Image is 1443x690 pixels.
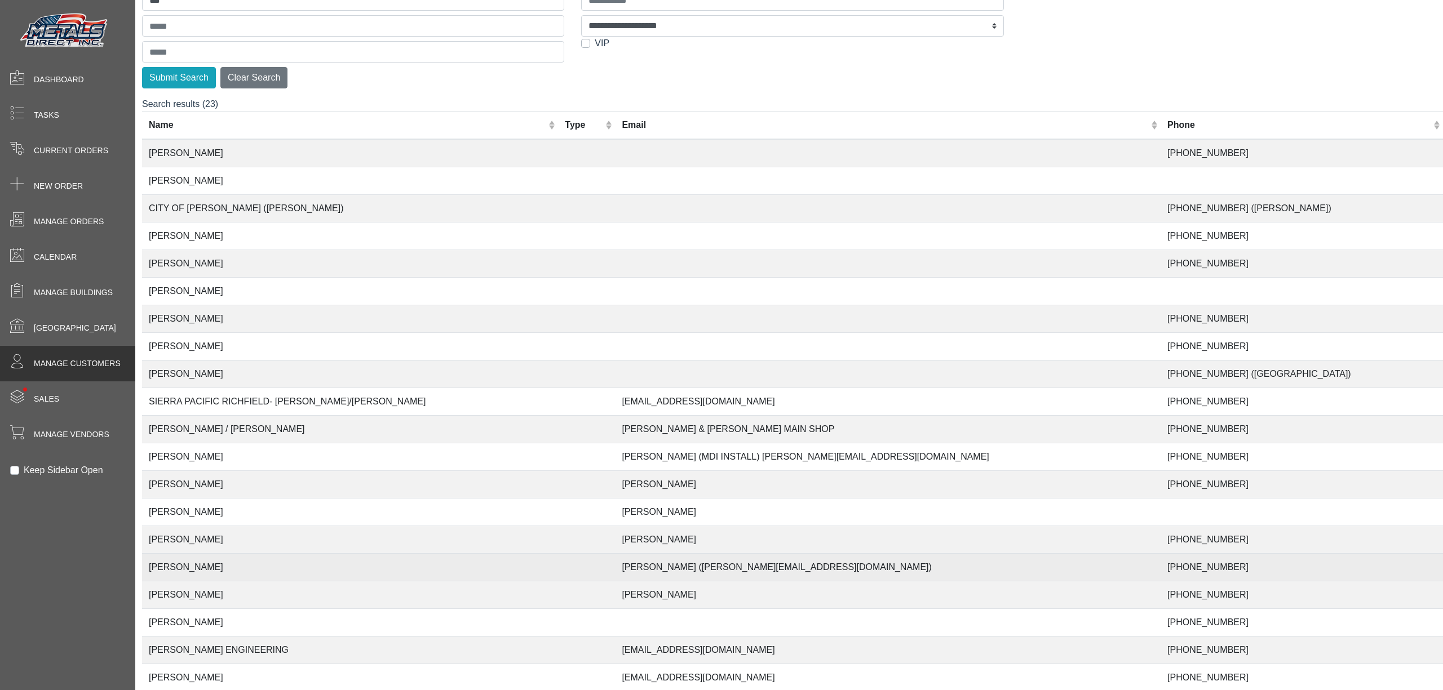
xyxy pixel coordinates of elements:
td: [PERSON_NAME] [142,139,558,167]
span: Manage Buildings [34,287,113,299]
td: [PERSON_NAME] [142,305,558,333]
span: Manage Vendors [34,429,109,440]
td: [PERSON_NAME] (MDI INSTALL) [PERSON_NAME][EMAIL_ADDRESS][DOMAIN_NAME] [615,443,1161,471]
td: [PHONE_NUMBER] [1161,416,1443,443]
td: [PERSON_NAME] [142,333,558,360]
td: [PHONE_NUMBER] [1161,139,1443,167]
td: [PHONE_NUMBER] [1161,443,1443,471]
td: [PHONE_NUMBER] [1161,250,1443,278]
td: [PERSON_NAME] [142,554,558,581]
td: [PHONE_NUMBER] [1161,333,1443,360]
td: CITY OF [PERSON_NAME] ([PERSON_NAME]) [142,195,558,222]
td: [PERSON_NAME] [615,581,1161,609]
td: [PERSON_NAME] [142,360,558,388]
td: [PERSON_NAME] [142,443,558,471]
td: [PERSON_NAME] [142,498,558,526]
div: Name [149,118,546,132]
td: [PERSON_NAME] [142,167,558,195]
td: [PERSON_NAME] [142,278,558,305]
td: [PERSON_NAME] [142,222,558,250]
td: [PHONE_NUMBER] [1161,554,1443,581]
span: Sales [34,393,59,405]
td: [PHONE_NUMBER] [1161,388,1443,416]
td: [PHONE_NUMBER] [1161,526,1443,554]
td: [EMAIL_ADDRESS][DOMAIN_NAME] [615,388,1161,416]
td: [PHONE_NUMBER] [1161,609,1443,636]
button: Clear Search [220,67,287,88]
td: [PHONE_NUMBER] [1161,471,1443,498]
span: Dashboard [34,74,84,86]
img: Metals Direct Inc Logo [17,10,113,52]
td: [PERSON_NAME] [142,581,558,609]
div: Email [622,118,1148,132]
td: [PHONE_NUMBER] [1161,305,1443,333]
span: Tasks [34,109,59,121]
td: [PHONE_NUMBER] ([PERSON_NAME]) [1161,195,1443,222]
span: New Order [34,180,83,192]
td: SIERRA PACIFIC RICHFIELD- [PERSON_NAME]/[PERSON_NAME] [142,388,558,416]
td: [PERSON_NAME] [142,250,558,278]
td: [PERSON_NAME] [615,471,1161,498]
span: Manage Orders [34,216,104,228]
td: [PERSON_NAME] [142,526,558,554]
td: [PHONE_NUMBER] [1161,636,1443,664]
span: Manage Customers [34,358,121,370]
label: Keep Sidebar Open [24,464,103,477]
span: Current Orders [34,145,108,157]
td: [PERSON_NAME] [615,526,1161,554]
td: [PHONE_NUMBER] ([GEOGRAPHIC_DATA]) [1161,360,1443,388]
span: • [11,371,39,408]
span: Calendar [34,251,77,263]
span: [GEOGRAPHIC_DATA] [34,322,116,334]
td: [PERSON_NAME] [142,609,558,636]
button: Submit Search [142,67,216,88]
td: [PERSON_NAME] ([PERSON_NAME][EMAIL_ADDRESS][DOMAIN_NAME]) [615,554,1161,581]
label: VIP [595,37,609,50]
td: [PERSON_NAME] [615,498,1161,526]
td: [PHONE_NUMBER] [1161,222,1443,250]
td: [PERSON_NAME] / [PERSON_NAME] [142,416,558,443]
div: Phone [1167,118,1431,132]
td: [PHONE_NUMBER] [1161,581,1443,609]
div: Type [565,118,603,132]
td: [PERSON_NAME] [142,471,558,498]
td: [PERSON_NAME] ENGINEERING [142,636,558,664]
td: [EMAIL_ADDRESS][DOMAIN_NAME] [615,636,1161,664]
td: [PERSON_NAME] & [PERSON_NAME] MAIN SHOP [615,416,1161,443]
